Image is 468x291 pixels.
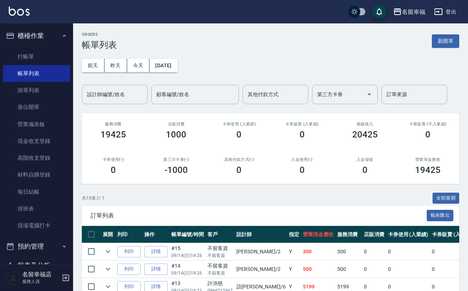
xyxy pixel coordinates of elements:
button: save [372,4,387,19]
div: 不留客資 [208,262,233,270]
a: 打帳單 [3,48,70,65]
p: 09/14 (日) 14:26 [171,252,204,259]
h2: 卡券使用 (入業績) [216,122,262,126]
td: 300 [301,243,335,260]
td: #14 [170,261,206,278]
button: 櫃檯作業 [3,26,70,45]
h3: -1000 [164,165,188,175]
button: [DATE] [149,59,177,72]
p: 09/14 (日) 14:26 [171,270,204,276]
td: 500 [335,261,362,278]
td: 500 [301,261,335,278]
img: Logo [9,7,30,16]
td: Y [287,261,301,278]
a: 掛單列表 [3,82,70,99]
td: 0 [386,261,430,278]
a: 現場電腦打卡 [3,217,70,234]
th: 服務消費 [335,226,362,243]
p: 共 15 筆, 1 / 1 [82,195,104,201]
h3: 帳單列表 [82,40,117,50]
a: 高階收支登錄 [3,150,70,166]
td: 0 [386,243,430,260]
span: 訂單列表 [91,212,427,219]
td: [PERSON_NAME] /2 [235,243,287,260]
img: Person [6,271,20,285]
h2: 卡券使用(-) [91,157,136,162]
button: 列印 [117,246,141,257]
h3: 0 [111,165,116,175]
h2: 第三方卡券(-) [153,157,199,162]
th: 指定 [287,226,301,243]
td: 0 [362,261,386,278]
button: 前天 [82,59,104,72]
h5: 名留幸福店 [22,271,60,278]
button: 名留幸福 [390,4,428,19]
h3: 0 [362,165,368,175]
h3: 0 [236,129,241,140]
h3: 0 [425,129,430,140]
button: 今天 [127,59,150,72]
a: 新開單 [432,37,459,44]
button: expand row [103,264,114,275]
h3: 20425 [352,129,378,140]
th: 帳單編號/時間 [170,226,206,243]
a: 帳單列表 [3,65,70,82]
h3: 19425 [415,165,441,175]
h2: 入金使用(-) [279,157,324,162]
td: 300 [335,243,362,260]
div: 名留幸福 [402,7,425,16]
a: 排班表 [3,200,70,217]
h2: 卡券販賣 (入業績) [279,122,324,126]
h2: ORDERS [82,32,117,37]
th: 操作 [142,226,170,243]
button: 登出 [431,5,459,19]
th: 客戶 [206,226,235,243]
h3: 服務消費 [91,122,136,126]
td: Y [287,243,301,260]
button: 列印 [117,264,141,275]
h2: 卡券販賣 (不入業績) [405,122,450,126]
th: 店販消費 [362,226,386,243]
button: 新開單 [432,34,459,48]
div: 許沛慈 [208,280,233,287]
h2: 入金儲值 [342,157,388,162]
th: 展開 [101,226,115,243]
a: 現金收支登錄 [3,133,70,150]
button: 報表及分析 [3,256,70,275]
h3: 0 [300,165,305,175]
h2: 其他付款方式(-) [216,157,262,162]
td: #15 [170,243,206,260]
th: 設計師 [235,226,287,243]
h3: 0 [300,129,305,140]
a: 座位開單 [3,99,70,116]
button: 全部展開 [433,193,460,204]
th: 列印 [115,226,142,243]
h2: 業績收入 [342,122,388,126]
h2: 營業現金應收 [405,157,450,162]
h3: 1000 [166,129,186,140]
a: 每日結帳 [3,184,70,200]
p: 不留客資 [208,270,233,276]
a: 材料自購登錄 [3,166,70,183]
h3: 0 [236,165,241,175]
h2: 店販消費 [153,122,199,126]
p: 不留客資 [208,252,233,259]
td: [PERSON_NAME] /2 [235,261,287,278]
button: 預約管理 [3,237,70,256]
th: 卡券使用 (入業績) [386,226,430,243]
h3: 19425 [100,129,126,140]
button: 報表匯出 [427,210,454,221]
div: 不留客資 [208,245,233,252]
button: expand row [103,246,114,257]
a: 詳情 [144,264,168,275]
a: 詳情 [144,246,168,257]
a: 營業儀表板 [3,116,70,133]
button: Open [364,88,375,100]
button: 昨天 [104,59,127,72]
a: 報表匯出 [427,212,454,219]
p: 服務人員 [22,278,60,285]
td: 0 [362,243,386,260]
th: 營業現金應收 [301,226,335,243]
